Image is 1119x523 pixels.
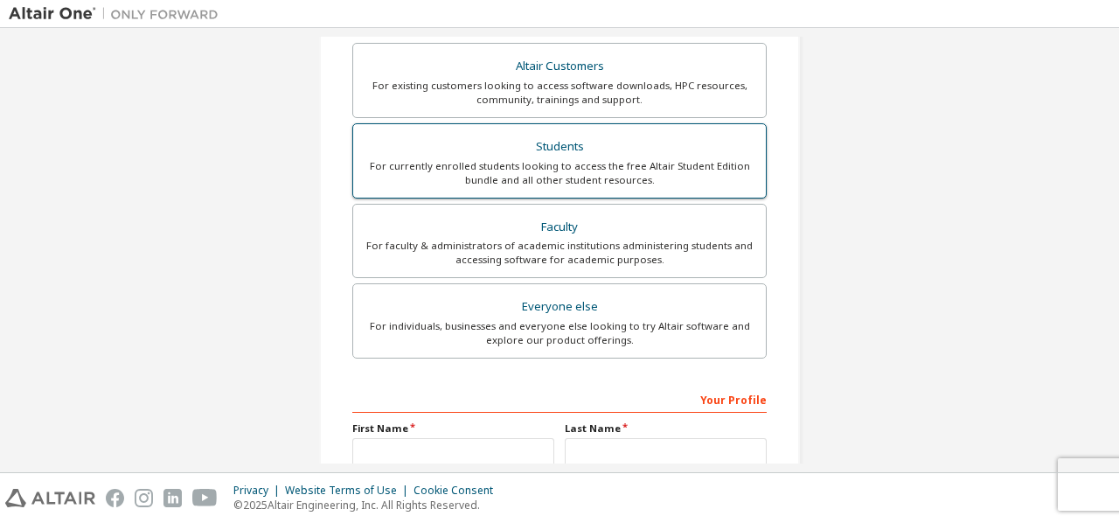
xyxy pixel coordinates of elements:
div: Altair Customers [364,54,755,79]
img: altair_logo.svg [5,489,95,507]
div: For existing customers looking to access software downloads, HPC resources, community, trainings ... [364,79,755,107]
div: Everyone else [364,295,755,319]
div: Cookie Consent [414,484,504,498]
div: Your Profile [352,385,767,413]
img: instagram.svg [135,489,153,507]
label: Last Name [565,422,767,436]
img: facebook.svg [106,489,124,507]
p: © 2025 Altair Engineering, Inc. All Rights Reserved. [233,498,504,513]
div: Website Terms of Use [285,484,414,498]
label: First Name [352,422,554,436]
img: Altair One [9,5,227,23]
div: For individuals, businesses and everyone else looking to try Altair software and explore our prod... [364,319,755,347]
div: Faculty [364,215,755,240]
div: Students [364,135,755,159]
div: For currently enrolled students looking to access the free Altair Student Edition bundle and all ... [364,159,755,187]
div: Privacy [233,484,285,498]
img: linkedin.svg [163,489,182,507]
div: For faculty & administrators of academic institutions administering students and accessing softwa... [364,239,755,267]
img: youtube.svg [192,489,218,507]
